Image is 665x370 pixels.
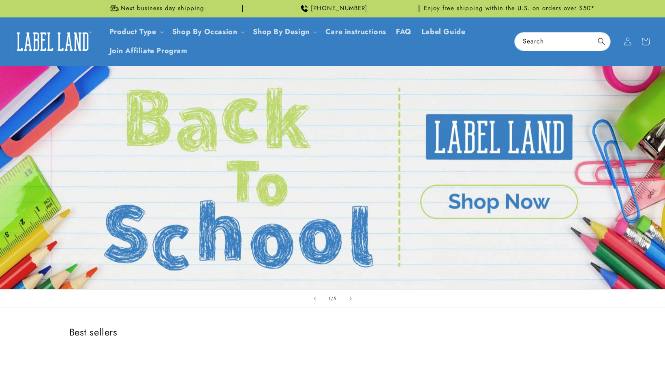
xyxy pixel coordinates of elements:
[321,22,391,41] a: Care instructions
[69,326,596,338] h2: Best sellers
[592,32,610,50] button: Search
[421,27,466,37] span: Label Guide
[424,4,595,13] span: Enjoy free shipping within the U.S. on orders over $50*
[325,27,386,37] span: Care instructions
[306,290,324,308] button: Previous slide
[334,295,337,303] span: 5
[253,26,309,37] a: Shop By Design
[167,22,248,41] summary: Shop By Occasion
[109,26,156,37] a: Product Type
[495,332,657,362] iframe: Gorgias Floating Chat
[109,46,188,56] span: Join Affiliate Program
[121,4,204,13] span: Next business day shipping
[105,22,167,41] summary: Product Type
[12,29,93,54] img: Label Land
[311,4,368,13] span: [PHONE_NUMBER]
[328,295,331,303] span: 1
[417,22,470,41] a: Label Guide
[105,41,192,60] a: Join Affiliate Program
[342,290,359,308] button: Next slide
[396,27,412,37] span: FAQ
[331,295,334,303] span: /
[172,27,237,37] span: Shop By Occasion
[391,22,417,41] a: FAQ
[248,22,320,41] summary: Shop By Design
[9,26,96,57] a: Label Land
